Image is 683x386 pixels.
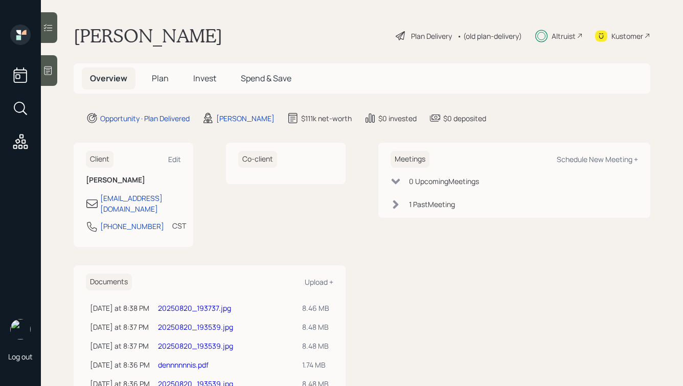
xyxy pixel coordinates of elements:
a: 20250820_193539.jpg [158,322,233,332]
span: Plan [152,73,169,84]
a: 20250820_193539.jpg [158,341,233,351]
div: [DATE] at 8:37 PM [90,340,150,351]
div: [DATE] at 8:37 PM [90,322,150,332]
span: Spend & Save [241,73,291,84]
div: Log out [8,352,33,361]
div: 8.48 MB [302,322,329,332]
div: Schedule New Meeting + [557,154,638,164]
img: hunter_neumayer.jpg [10,319,31,339]
h6: Meetings [391,151,429,168]
div: 8.46 MB [302,303,329,313]
h6: [PERSON_NAME] [86,176,181,185]
div: CST [172,220,186,231]
div: 0 Upcoming Meeting s [409,176,479,187]
span: Invest [193,73,216,84]
div: Opportunity · Plan Delivered [100,113,190,124]
span: Overview [90,73,127,84]
div: [DATE] at 8:38 PM [90,303,150,313]
a: 20250820_193737.jpg [158,303,231,313]
div: Plan Delivery [411,31,452,41]
div: $0 deposited [443,113,486,124]
h6: Client [86,151,113,168]
h6: Documents [86,274,132,290]
div: 1 Past Meeting [409,199,455,210]
div: [EMAIL_ADDRESS][DOMAIN_NAME] [100,193,181,214]
h1: [PERSON_NAME] [74,25,222,47]
a: dennnnnnis.pdf [158,360,209,370]
div: $0 invested [378,113,417,124]
div: 1.74 MB [302,359,329,370]
h6: Co-client [238,151,277,168]
div: Altruist [552,31,576,41]
div: 8.48 MB [302,340,329,351]
div: $111k net-worth [301,113,352,124]
div: Edit [168,154,181,164]
div: [DATE] at 8:36 PM [90,359,150,370]
div: • (old plan-delivery) [457,31,522,41]
div: Kustomer [611,31,643,41]
div: [PHONE_NUMBER] [100,221,164,232]
div: Upload + [305,277,333,287]
div: [PERSON_NAME] [216,113,275,124]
